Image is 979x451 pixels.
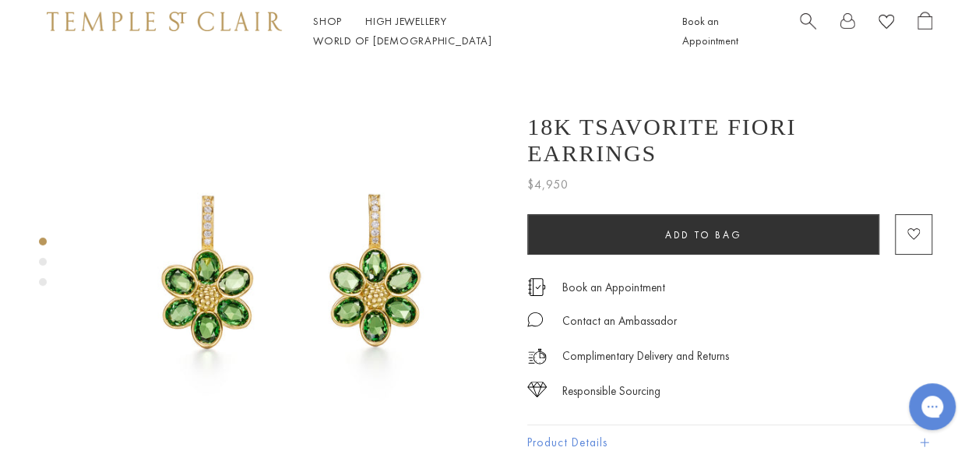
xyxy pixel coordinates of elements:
[47,12,282,30] img: Temple St. Clair
[917,12,932,51] a: Open Shopping Bag
[365,14,447,28] a: High JewelleryHigh Jewellery
[562,347,729,366] p: Complimentary Delivery and Returns
[562,312,677,331] div: Contact an Ambassador
[527,214,879,255] button: Add to bag
[313,14,342,28] a: ShopShop
[879,12,894,36] a: View Wishlist
[527,312,543,327] img: MessageIcon-01_2.svg
[901,378,963,435] iframe: Gorgias live chat messenger
[527,382,547,397] img: icon_sourcing.svg
[313,12,647,51] nav: Main navigation
[39,234,47,298] div: Product gallery navigation
[800,12,816,51] a: Search
[562,279,665,296] a: Book an Appointment
[527,278,546,296] img: icon_appointment.svg
[313,33,491,48] a: World of [DEMOGRAPHIC_DATA]World of [DEMOGRAPHIC_DATA]
[527,347,547,366] img: icon_delivery.svg
[562,382,660,401] div: Responsible Sourcing
[527,114,932,167] h1: 18K Tsavorite Fiori Earrings
[527,174,569,195] span: $4,950
[682,14,738,48] a: Book an Appointment
[665,228,741,241] span: Add to bag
